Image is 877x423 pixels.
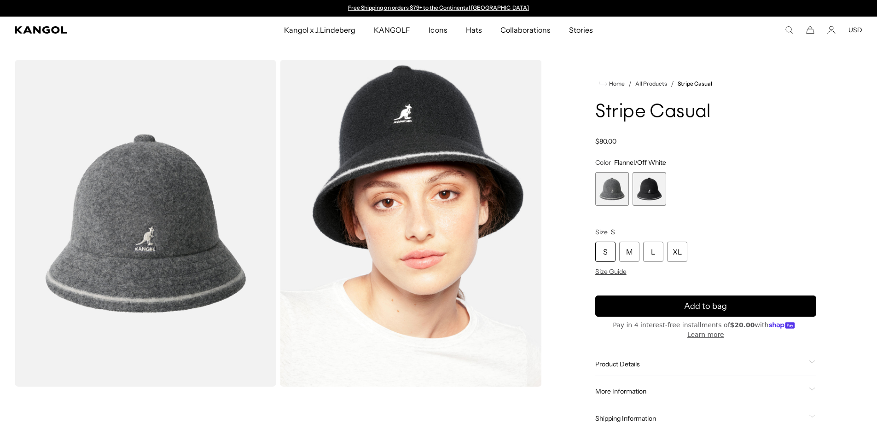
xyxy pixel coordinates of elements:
span: Collaborations [500,17,551,43]
a: Hats [457,17,491,43]
label: Flannel/Off White [595,172,629,206]
a: KANGOLF [365,17,419,43]
label: Black/Off White [633,172,666,206]
span: S [611,228,615,236]
div: M [619,242,639,262]
span: Flannel/Off White [614,158,666,167]
span: Stories [569,17,593,43]
div: XL [667,242,687,262]
span: Home [607,81,625,87]
span: Product Details [595,360,805,368]
a: Kangol [15,26,188,34]
summary: Search here [785,26,793,34]
button: Add to bag [595,296,816,317]
div: S [595,242,616,262]
a: All Products [635,81,667,87]
a: Collaborations [491,17,560,43]
span: Add to bag [684,300,727,313]
a: Free Shipping on orders $79+ to the Continental [GEOGRAPHIC_DATA] [348,4,529,11]
div: L [643,242,663,262]
h1: Stripe Casual [595,102,816,122]
a: Stripe Casual [678,81,712,87]
a: Kangol x J.Lindeberg [275,17,365,43]
a: Stories [560,17,602,43]
a: Home [599,80,625,88]
button: USD [848,26,862,34]
nav: breadcrumbs [595,78,816,89]
a: Icons [419,17,456,43]
button: Cart [806,26,814,34]
span: Size [595,228,608,236]
div: 2 of 2 [633,172,666,206]
slideshow-component: Announcement bar [344,5,534,12]
span: Shipping Information [595,414,805,423]
span: Hats [466,17,482,43]
span: More Information [595,387,805,395]
span: KANGOLF [374,17,410,43]
li: / [667,78,674,89]
div: 1 of 2 [595,172,629,206]
span: Kangol x J.Lindeberg [284,17,356,43]
span: Color [595,158,611,167]
a: Account [827,26,836,34]
div: Announcement [344,5,534,12]
span: Icons [429,17,447,43]
span: $80.00 [595,137,616,145]
li: / [625,78,632,89]
span: Size Guide [595,267,627,276]
img: color-flannel-off-white [15,60,276,387]
img: black [280,60,541,387]
product-gallery: Gallery Viewer [15,60,542,387]
div: 1 of 2 [344,5,534,12]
